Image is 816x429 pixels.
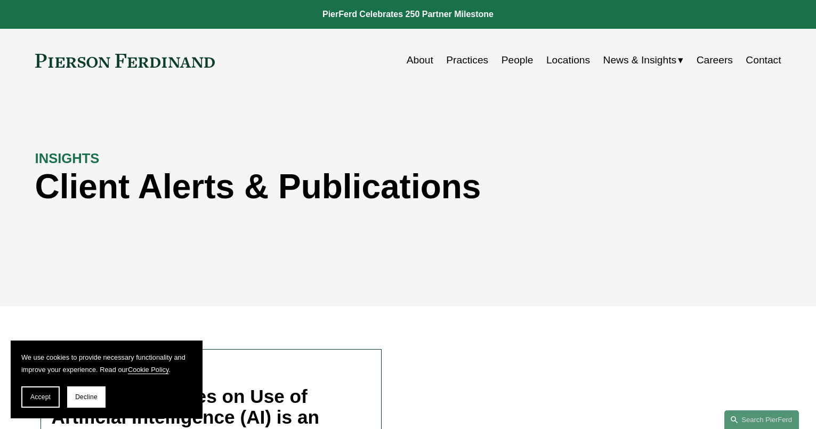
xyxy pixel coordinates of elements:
[67,386,106,408] button: Decline
[746,50,781,70] a: Contact
[35,167,595,206] h1: Client Alerts & Publications
[35,151,100,166] strong: INSIGHTS
[21,351,192,376] p: We use cookies to provide necessary functionality and improve your experience. Read our .
[603,50,684,70] a: folder dropdown
[502,50,534,70] a: People
[446,50,488,70] a: Practices
[407,50,433,70] a: About
[75,393,98,401] span: Decline
[724,410,799,429] a: Search this site
[11,341,203,418] section: Cookie banner
[21,386,60,408] button: Accept
[30,393,51,401] span: Accept
[546,50,590,70] a: Locations
[697,50,733,70] a: Careers
[128,366,169,374] a: Cookie Policy
[603,51,677,70] span: News & Insights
